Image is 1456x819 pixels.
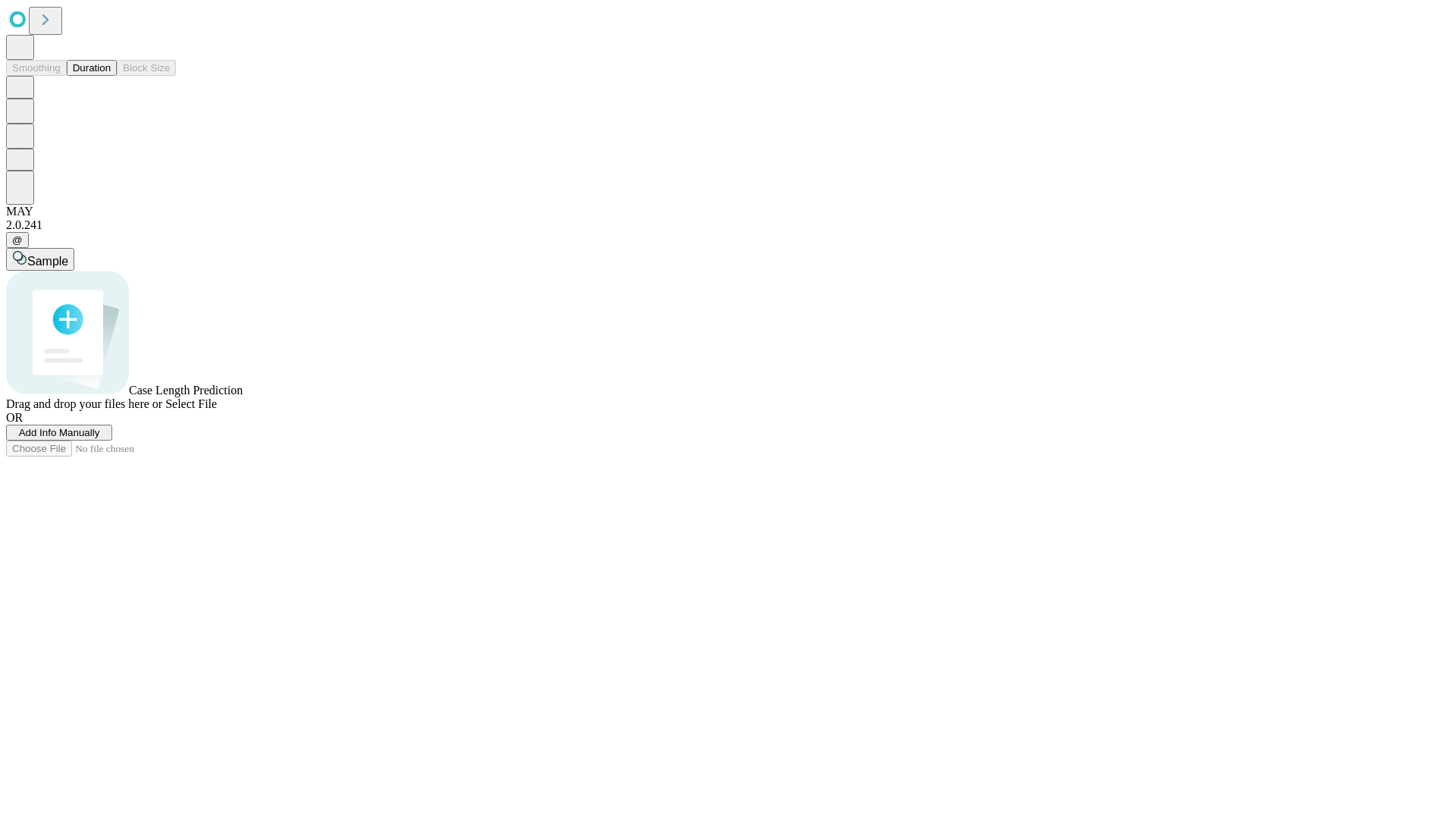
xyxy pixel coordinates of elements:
[6,232,29,248] button: @
[165,397,217,410] span: Select File
[6,205,1450,218] div: MAY
[129,384,243,397] span: Case Length Prediction
[6,60,67,76] button: Smoothing
[19,427,100,438] span: Add Info Manually
[6,248,74,271] button: Sample
[6,425,112,441] button: Add Info Manually
[27,255,68,268] span: Sample
[117,60,176,76] button: Block Size
[6,397,162,410] span: Drag and drop your files here or
[67,60,117,76] button: Duration
[6,411,23,424] span: OR
[12,234,23,246] span: @
[6,218,1450,232] div: 2.0.241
